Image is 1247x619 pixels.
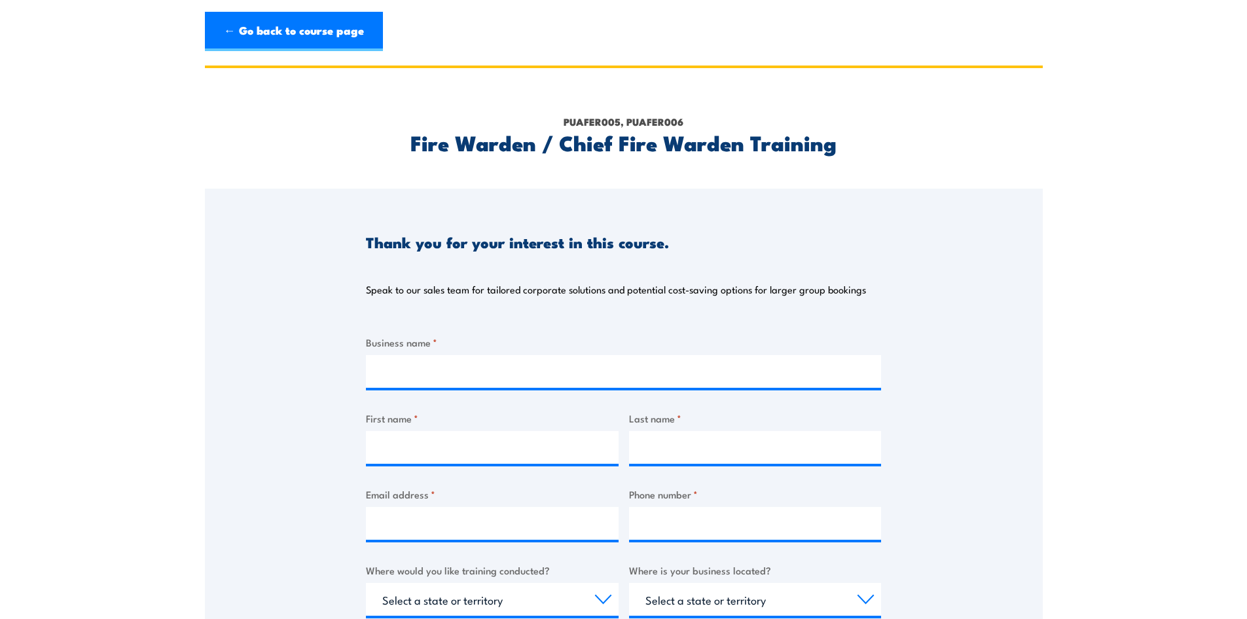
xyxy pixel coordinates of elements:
label: Email address [366,487,619,502]
label: Last name [629,411,882,426]
p: Speak to our sales team for tailored corporate solutions and potential cost-saving options for la... [366,283,866,296]
label: Where is your business located? [629,563,882,578]
p: PUAFER005, PUAFER006 [366,115,881,129]
h2: Fire Warden / Chief Fire Warden Training [366,133,881,151]
label: Phone number [629,487,882,502]
label: Business name [366,335,881,350]
h3: Thank you for your interest in this course. [366,234,669,250]
label: First name [366,411,619,426]
a: ← Go back to course page [205,12,383,51]
label: Where would you like training conducted? [366,563,619,578]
